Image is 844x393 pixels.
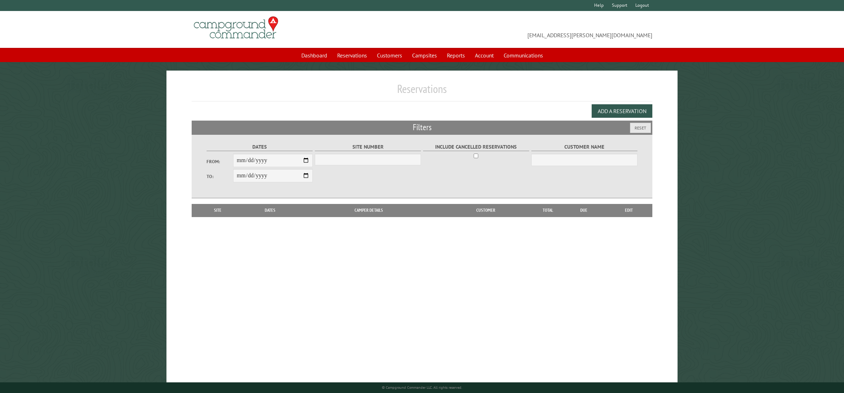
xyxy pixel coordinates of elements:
h2: Filters [192,121,652,134]
button: Reset [630,123,651,133]
th: Due [562,204,605,217]
a: Customers [373,49,406,62]
a: Account [471,49,498,62]
h1: Reservations [192,82,652,101]
label: Dates [207,143,313,151]
label: Site Number [315,143,421,151]
th: Edit [605,204,652,217]
th: Camper Details [300,204,438,217]
label: Customer Name [531,143,637,151]
th: Total [533,204,562,217]
th: Site [195,204,240,217]
label: From: [207,158,233,165]
a: Reports [443,49,469,62]
a: Campsites [408,49,441,62]
img: Campground Commander [192,14,280,41]
label: Include Cancelled Reservations [423,143,529,151]
button: Add a Reservation [592,104,652,118]
th: Customer [438,204,533,217]
a: Dashboard [297,49,331,62]
a: Reservations [333,49,371,62]
label: To: [207,173,233,180]
th: Dates [241,204,300,217]
small: © Campground Commander LLC. All rights reserved. [382,385,462,390]
a: Communications [499,49,547,62]
span: [EMAIL_ADDRESS][PERSON_NAME][DOMAIN_NAME] [422,20,652,39]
